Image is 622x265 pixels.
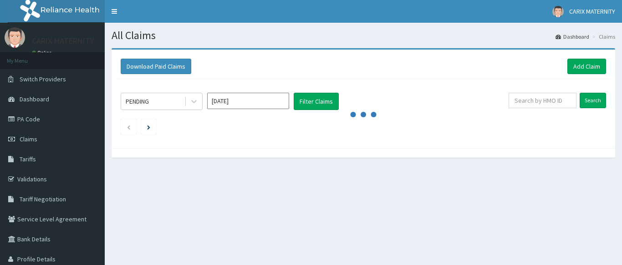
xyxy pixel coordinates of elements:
[5,27,25,48] img: User Image
[127,123,131,131] a: Previous page
[32,50,54,56] a: Online
[147,123,150,131] a: Next page
[509,93,576,108] input: Search by HMO ID
[350,101,377,128] svg: audio-loading
[20,135,37,143] span: Claims
[20,95,49,103] span: Dashboard
[126,97,149,106] div: PENDING
[294,93,339,110] button: Filter Claims
[567,59,606,74] a: Add Claim
[569,7,615,15] span: CARIX MATERNITY
[556,33,589,40] a: Dashboard
[580,93,606,108] input: Search
[121,59,191,74] button: Download Paid Claims
[590,33,615,40] li: Claims
[552,6,564,17] img: User Image
[20,75,66,83] span: Switch Providers
[20,155,36,163] span: Tariffs
[20,195,66,203] span: Tariff Negotiation
[32,37,94,45] p: CARIX MATERNITY
[112,30,615,41] h1: All Claims
[207,93,289,109] input: Select Month and Year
